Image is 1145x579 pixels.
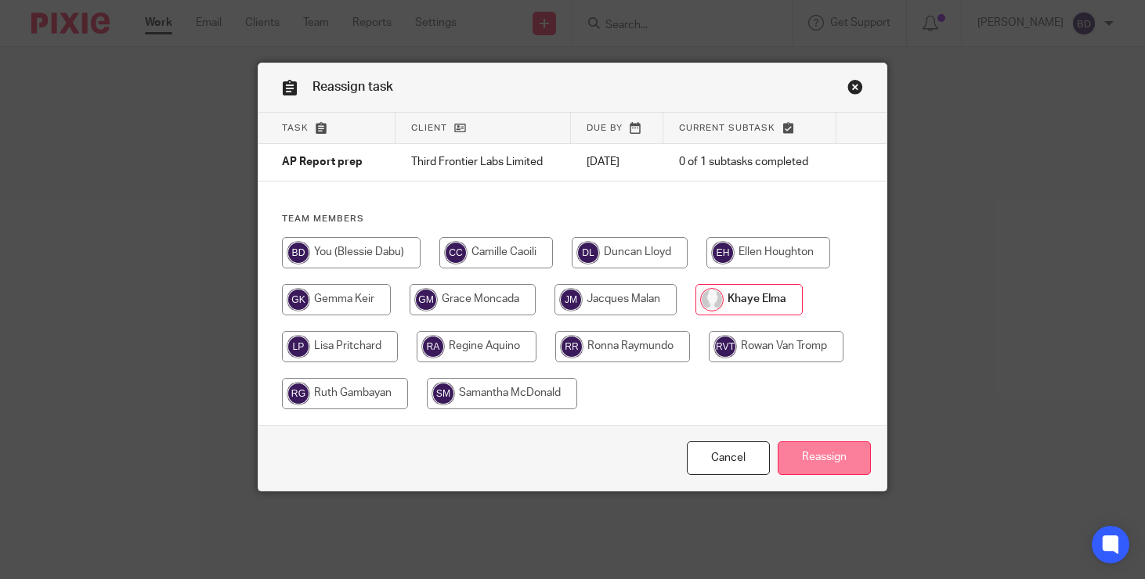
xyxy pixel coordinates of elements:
[847,79,863,100] a: Close this dialog window
[411,154,555,170] p: Third Frontier Labs Limited
[411,124,447,132] span: Client
[587,154,648,170] p: [DATE]
[587,124,623,132] span: Due by
[663,144,836,182] td: 0 of 1 subtasks completed
[282,157,363,168] span: AP Report prep
[679,124,775,132] span: Current subtask
[282,213,863,225] h4: Team members
[282,124,309,132] span: Task
[312,81,393,93] span: Reassign task
[687,441,770,475] a: Close this dialog window
[778,441,871,475] input: Reassign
